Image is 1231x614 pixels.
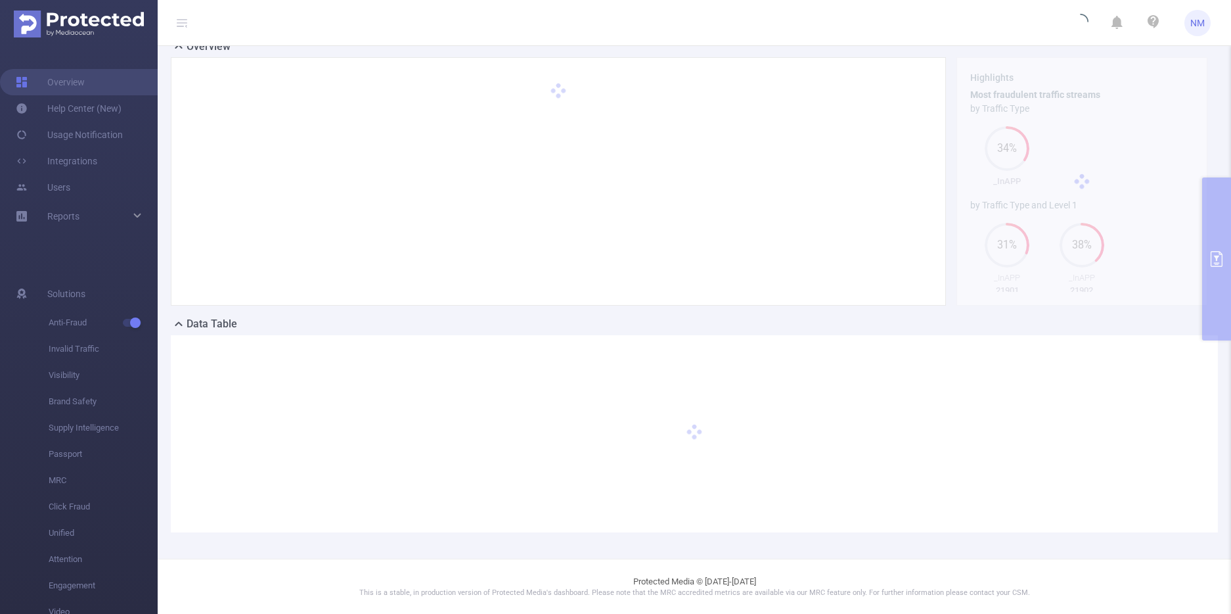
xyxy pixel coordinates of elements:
[49,441,158,467] span: Passport
[16,69,85,95] a: Overview
[187,316,237,332] h2: Data Table
[49,467,158,494] span: MRC
[47,203,79,229] a: Reports
[1190,10,1205,36] span: NM
[49,520,158,546] span: Unified
[49,546,158,573] span: Attention
[16,122,123,148] a: Usage Notification
[49,310,158,336] span: Anti-Fraud
[49,415,158,441] span: Supply Intelligence
[49,389,158,415] span: Brand Safety
[16,174,70,201] a: Users
[1073,14,1088,32] i: icon: loading
[187,39,231,55] h2: Overview
[49,573,158,599] span: Engagement
[49,362,158,389] span: Visibility
[14,11,144,37] img: Protected Media
[49,336,158,362] span: Invalid Traffic
[16,148,97,174] a: Integrations
[47,281,85,307] span: Solutions
[49,494,158,520] span: Click Fraud
[47,211,79,222] span: Reports
[16,95,122,122] a: Help Center (New)
[190,588,1198,599] p: This is a stable, in production version of Protected Media's dashboard. Please note that the MRC ...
